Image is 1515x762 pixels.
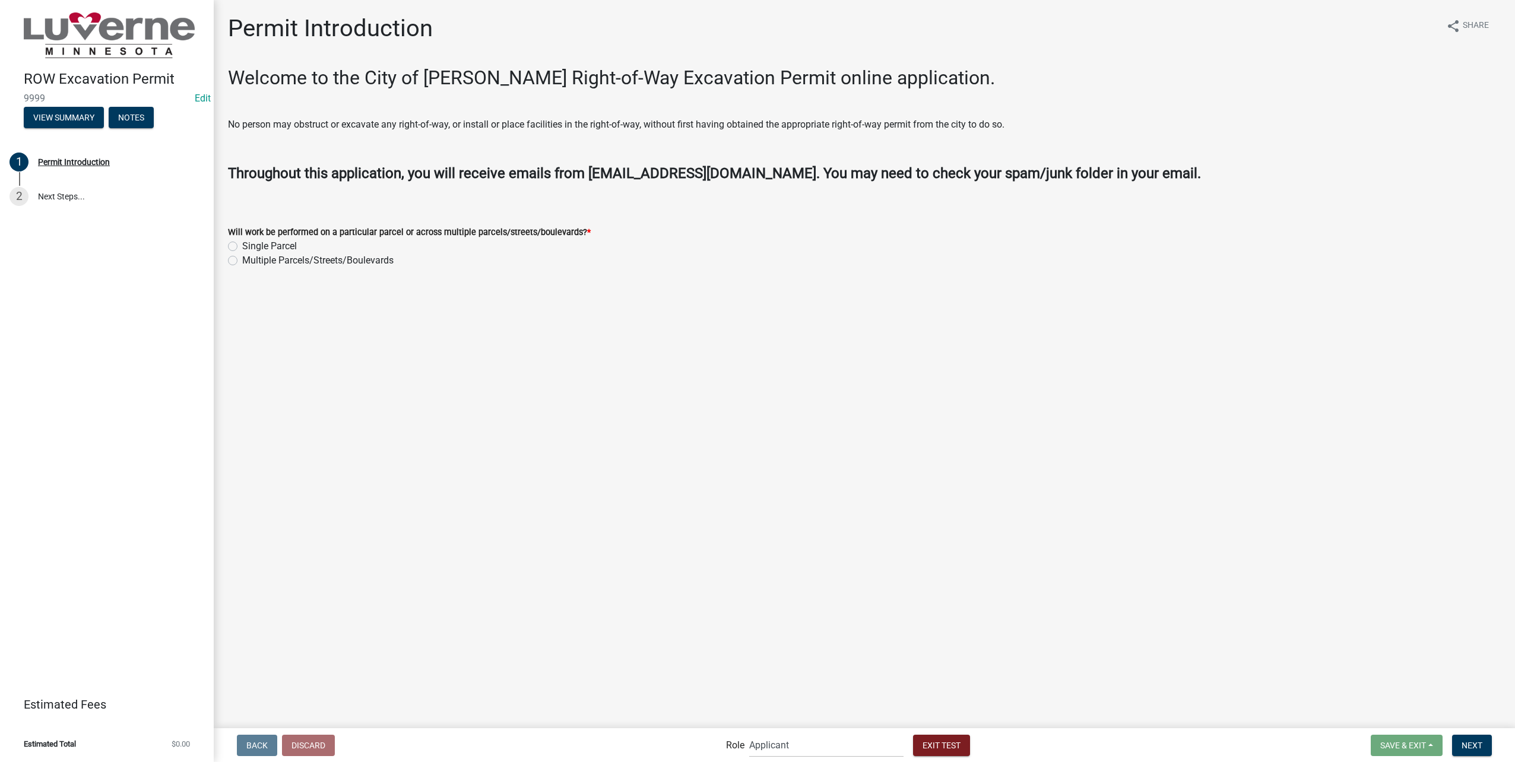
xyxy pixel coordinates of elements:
img: City of Luverne, Minnesota [24,12,195,58]
span: Next [1462,740,1482,750]
button: Exit Test [913,735,970,756]
label: Role [726,741,744,750]
div: 1 [9,153,28,172]
a: Edit [195,93,211,104]
div: 2 [9,187,28,206]
h2: Welcome to the City of [PERSON_NAME] Right-of-Way Excavation Permit online application. [228,66,1501,89]
button: Discard [282,735,335,756]
h4: ROW Excavation Permit [24,71,204,88]
h1: Permit Introduction [228,14,433,43]
label: Single Parcel [242,239,297,253]
span: Estimated Total [24,740,76,748]
span: Share [1463,19,1489,33]
button: shareShare [1437,14,1498,37]
span: $0.00 [172,740,190,748]
button: View Summary [24,107,104,128]
label: Will work be performed on a particular parcel or across multiple parcels/streets/boulevards? [228,228,591,237]
button: Back [237,735,277,756]
button: Notes [109,107,154,128]
wm-modal-confirm: Edit Application Number [195,93,211,104]
span: Exit Test [923,740,961,750]
button: Next [1452,735,1492,756]
i: share [1446,19,1460,33]
span: 9999 [24,93,190,104]
wm-modal-confirm: Notes [109,113,154,123]
button: Save & Exit [1371,735,1443,756]
strong: Throughout this application, you will receive emails from [EMAIL_ADDRESS][DOMAIN_NAME]. You may n... [228,165,1201,182]
a: Estimated Fees [9,693,195,716]
div: Permit Introduction [38,158,110,166]
span: Back [246,740,268,750]
p: No person may obstruct or excavate any right-of-way, or install or place facilities in the right-... [228,118,1501,132]
span: Save & Exit [1380,740,1426,750]
label: Multiple Parcels/Streets/Boulevards [242,253,394,268]
wm-modal-confirm: Summary [24,113,104,123]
